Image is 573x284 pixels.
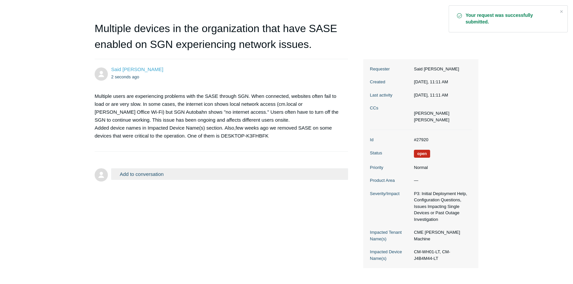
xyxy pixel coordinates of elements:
[465,12,554,25] strong: Your request was successfully submitted.
[111,74,139,79] time: 09/04/2025, 11:11
[370,137,411,143] dt: Id
[370,177,411,184] dt: Product Area
[111,66,163,72] span: Said Yosin Burkhani
[370,190,411,197] dt: Severity/Impact
[557,7,566,16] div: Close
[414,150,430,158] span: We are working on a response for you
[370,229,411,242] dt: Impacted Tenant Name(s)
[411,164,472,171] dd: Normal
[414,117,449,123] li: Nicholas Weber
[411,66,472,72] dd: Said [PERSON_NAME]
[95,92,341,140] p: Multiple users are experiencing problems with the SASE through SGN. When connected, websites ofte...
[411,177,472,184] dd: —
[414,93,448,98] time: 09/04/2025, 11:11
[111,66,163,72] a: Said [PERSON_NAME]
[411,229,472,242] dd: CME [PERSON_NAME] Machine
[414,79,448,84] time: 09/04/2025, 11:11
[414,110,449,117] li: Michael Collins
[370,150,411,156] dt: Status
[370,105,411,111] dt: CCs
[370,249,411,262] dt: Impacted Device Name(s)
[370,66,411,72] dt: Requester
[370,164,411,171] dt: Priority
[411,190,472,223] dd: P3: Initial Deployment Help, Configuration Questions, Issues Impacting Single Devices or Past Out...
[370,92,411,99] dt: Last activity
[411,137,472,143] dd: #27920
[111,168,348,180] button: Add to conversation
[95,20,348,59] h1: Multiple devices in the organization that have SASE enabled on SGN experiencing network issues.
[411,249,472,262] dd: CM-WH01-LT, CM-J4B4M44-LT
[370,79,411,85] dt: Created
